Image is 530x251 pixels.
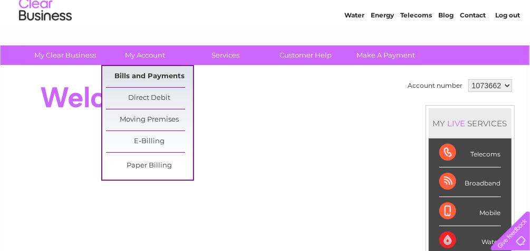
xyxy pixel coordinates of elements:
[495,45,520,53] a: Log out
[429,108,512,138] div: MY SERVICES
[102,45,189,65] a: My Account
[106,109,193,131] a: Moving Premises
[406,77,466,95] td: Account number
[106,131,193,152] a: E-Billing
[106,155,193,176] a: Paper Billing
[16,6,515,51] div: Clear Business is a trading name of Verastar Limited (registered in [GEOGRAPHIC_DATA] No. 3667643...
[371,45,394,53] a: Energy
[344,45,364,53] a: Water
[446,118,468,128] div: LIVE
[439,168,501,197] div: Broadband
[400,45,432,53] a: Telecoms
[460,45,486,53] a: Contact
[439,197,501,226] div: Mobile
[438,45,454,53] a: Blog
[262,45,349,65] a: Customer Help
[439,138,501,168] div: Telecoms
[342,45,429,65] a: Make A Payment
[182,45,269,65] a: Services
[18,27,72,60] img: logo.png
[106,66,193,87] a: Bills and Payments
[22,45,109,65] a: My Clear Business
[331,5,404,18] a: 0333 014 3131
[106,88,193,109] a: Direct Debit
